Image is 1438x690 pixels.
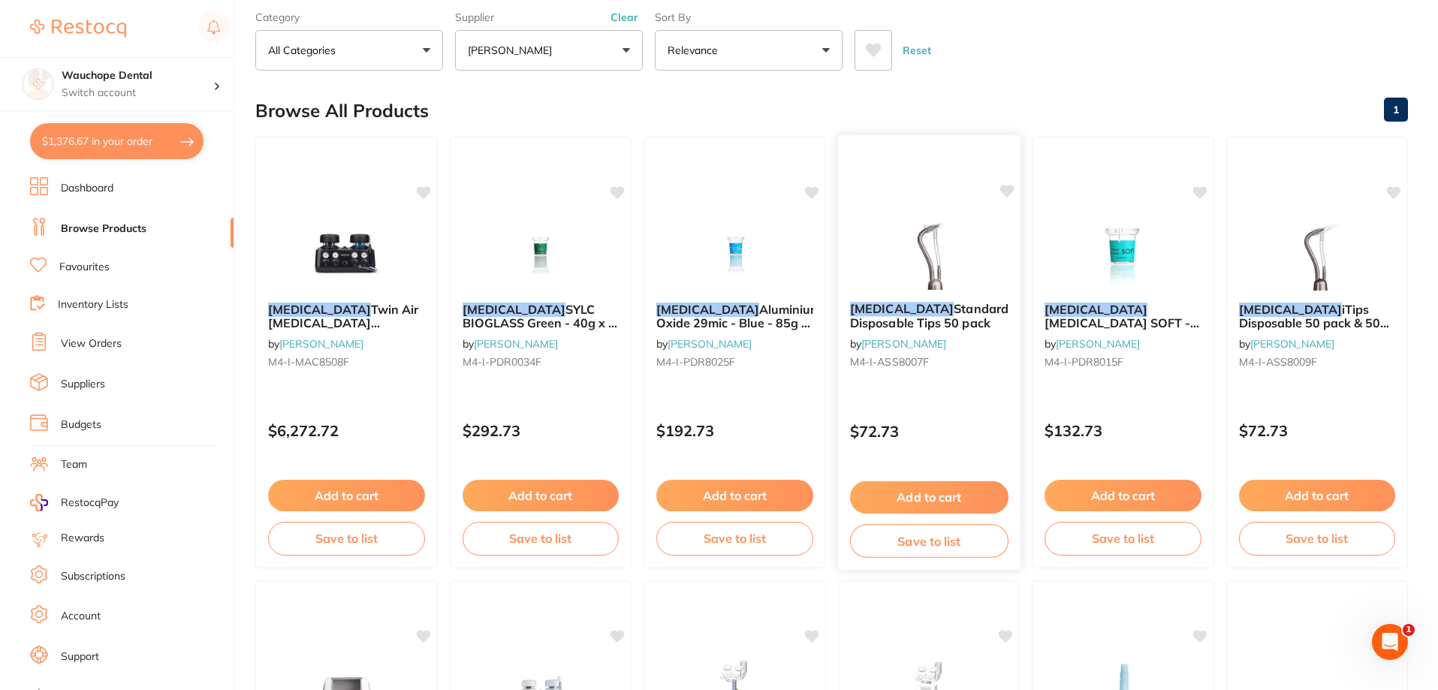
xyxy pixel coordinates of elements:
[23,69,53,99] img: Wauchope Dental
[1239,302,1342,317] em: [MEDICAL_DATA]
[463,337,558,351] span: by
[1045,480,1201,511] button: Add to cart
[463,355,541,369] span: M4-I-PDR0034F
[463,522,620,555] button: Save to list
[268,303,425,330] b: AQUACARE Twin Air Abrasion Restorative Unit - Black
[463,480,620,511] button: Add to cart
[255,101,429,122] h2: Browse All Products
[849,302,1008,330] b: AQUACARE Standard Disposable Tips 50 pack
[656,337,752,351] span: by
[1056,337,1140,351] a: [PERSON_NAME]
[1372,624,1408,660] iframe: Intercom live chat
[1045,302,1147,317] em: [MEDICAL_DATA]
[474,337,558,351] a: [PERSON_NAME]
[268,480,425,511] button: Add to cart
[463,303,620,330] b: AQUACARE SYLC BIOGLASS Green - 40g x 4 Pack
[268,522,425,555] button: Save to list
[268,422,425,439] p: $6,272.72
[656,522,813,555] button: Save to list
[668,337,752,351] a: [PERSON_NAME]
[656,422,813,439] p: $192.73
[268,337,363,351] span: by
[268,355,349,369] span: M4-I-MAC8508F
[1045,303,1201,330] b: AQUACARE Sodium Bicarbonate SOFT - White - 50g x 4 Pack
[1239,422,1396,439] p: $72.73
[268,302,418,345] span: Twin Air [MEDICAL_DATA] Restorative Unit - Black
[898,30,936,71] button: Reset
[255,11,443,24] label: Category
[30,20,126,38] img: Restocq Logo
[656,303,813,330] b: AQUACARE Aluminium Oxide 29mic - Blue - 85g x 4 Pack
[655,30,843,71] button: Relevance
[861,336,946,350] a: [PERSON_NAME]
[59,260,110,275] a: Favourites
[30,11,126,46] a: Restocq Logo
[1239,302,1389,345] span: iTips Disposable 50 pack & 50 disposable feedlines
[849,301,1008,330] span: Standard Disposable Tips 50 pack
[879,214,978,290] img: AQUACARE Standard Disposable Tips 50 pack
[58,297,128,312] a: Inventory Lists
[30,494,119,511] a: RestocqPay
[268,302,371,317] em: [MEDICAL_DATA]
[455,30,643,71] button: [PERSON_NAME]
[1045,422,1201,439] p: $132.73
[297,215,395,291] img: AQUACARE Twin Air Abrasion Restorative Unit - Black
[455,11,643,24] label: Supplier
[656,355,735,369] span: M4-I-PDR8025F
[606,11,643,24] button: Clear
[463,302,565,317] em: [MEDICAL_DATA]
[268,43,342,58] p: All Categories
[668,43,724,58] p: Relevance
[61,609,101,624] a: Account
[686,215,783,291] img: AQUACARE Aluminium Oxide 29mic - Blue - 85g x 4 Pack
[30,123,203,159] button: $1,376.67 in your order
[61,457,87,472] a: Team
[849,524,1008,558] button: Save to list
[61,569,125,584] a: Subscriptions
[61,417,101,432] a: Budgets
[656,480,813,511] button: Add to cart
[1239,480,1396,511] button: Add to cart
[849,336,945,350] span: by
[1239,337,1334,351] span: by
[279,337,363,351] a: [PERSON_NAME]
[655,11,843,24] label: Sort By
[1239,303,1396,330] b: AQUACARE iTips Disposable 50 pack & 50 disposable feedlines
[61,496,119,511] span: RestocqPay
[463,302,617,345] span: SYLC BIOGLASS Green - 40g x 4 Pack
[62,68,213,83] h4: Wauchope Dental
[61,531,104,546] a: Rewards
[1045,522,1201,555] button: Save to list
[849,355,928,369] span: M4-I-ASS8007F
[656,302,821,345] span: Aluminium Oxide 29mic - Blue - 85g x 4 Pack
[1045,355,1123,369] span: M4-I-PDR8015F
[1045,337,1140,351] span: by
[656,302,759,317] em: [MEDICAL_DATA]
[849,301,953,316] em: [MEDICAL_DATA]
[1045,315,1199,344] span: [MEDICAL_DATA] SOFT - White - 50g x 4 Pack
[255,30,443,71] button: All Categories
[30,494,48,511] img: RestocqPay
[61,181,113,196] a: Dashboard
[468,43,558,58] p: [PERSON_NAME]
[62,86,213,101] p: Switch account
[1403,624,1415,636] span: 1
[1074,215,1171,291] img: AQUACARE Sodium Bicarbonate SOFT - White - 50g x 4 Pack
[1384,95,1408,125] a: 1
[1268,215,1366,291] img: AQUACARE iTips Disposable 50 pack & 50 disposable feedlines
[1250,337,1334,351] a: [PERSON_NAME]
[849,481,1008,514] button: Add to cart
[849,423,1008,440] p: $72.73
[61,336,122,351] a: View Orders
[1239,522,1396,555] button: Save to list
[61,377,105,392] a: Suppliers
[61,649,99,664] a: Support
[1239,355,1317,369] span: M4-I-ASS8009F
[61,221,146,237] a: Browse Products
[463,422,620,439] p: $292.73
[492,215,589,291] img: AQUACARE SYLC BIOGLASS Green - 40g x 4 Pack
